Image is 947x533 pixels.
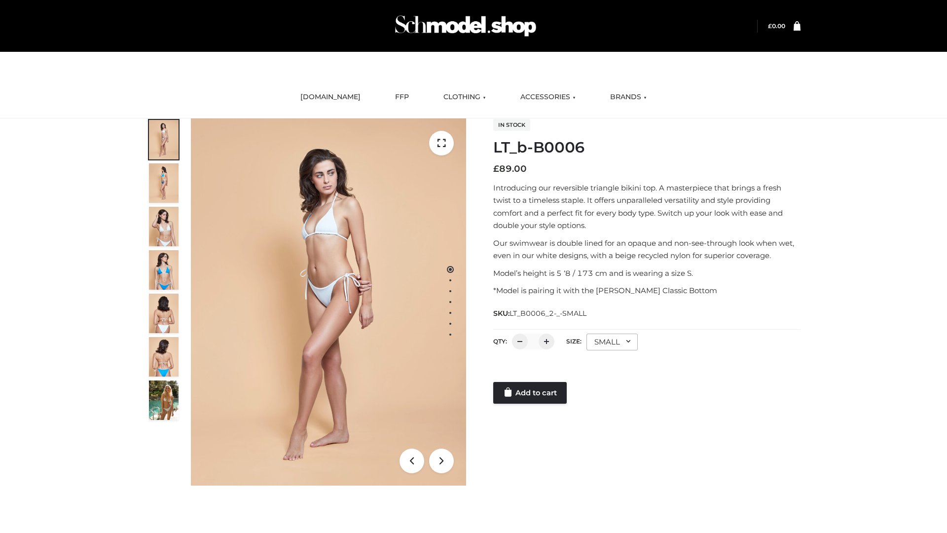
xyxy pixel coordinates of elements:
[493,307,587,319] span: SKU:
[586,334,638,350] div: SMALL
[513,86,583,108] a: ACCESSORIES
[493,119,530,131] span: In stock
[768,22,772,30] span: £
[149,120,179,159] img: ArielClassicBikiniTop_CloudNine_AzureSky_OW114ECO_1-scaled.jpg
[388,86,416,108] a: FFP
[392,6,540,45] img: Schmodel Admin 964
[149,337,179,377] img: ArielClassicBikiniTop_CloudNine_AzureSky_OW114ECO_8-scaled.jpg
[768,22,785,30] bdi: 0.00
[493,163,527,174] bdi: 89.00
[149,381,179,420] img: Arieltop_CloudNine_AzureSky2.jpg
[493,139,801,156] h1: LT_b-B0006
[493,182,801,232] p: Introducing our reversible triangle bikini top. A masterpiece that brings a fresh twist to a time...
[493,338,507,345] label: QTY:
[493,382,567,404] a: Add to cart
[293,86,368,108] a: [DOMAIN_NAME]
[191,118,466,486] img: ArielClassicBikiniTop_CloudNine_AzureSky_OW114ECO_1
[510,309,586,318] span: LT_B0006_2-_-SMALL
[493,284,801,297] p: *Model is pairing it with the [PERSON_NAME] Classic Bottom
[436,86,493,108] a: CLOTHING
[768,22,785,30] a: £0.00
[493,237,801,262] p: Our swimwear is double lined for an opaque and non-see-through look when wet, even in our white d...
[149,294,179,333] img: ArielClassicBikiniTop_CloudNine_AzureSky_OW114ECO_7-scaled.jpg
[603,86,654,108] a: BRANDS
[493,163,499,174] span: £
[149,163,179,203] img: ArielClassicBikiniTop_CloudNine_AzureSky_OW114ECO_2-scaled.jpg
[566,338,582,345] label: Size:
[149,250,179,290] img: ArielClassicBikiniTop_CloudNine_AzureSky_OW114ECO_4-scaled.jpg
[149,207,179,246] img: ArielClassicBikiniTop_CloudNine_AzureSky_OW114ECO_3-scaled.jpg
[493,267,801,280] p: Model’s height is 5 ‘8 / 173 cm and is wearing a size S.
